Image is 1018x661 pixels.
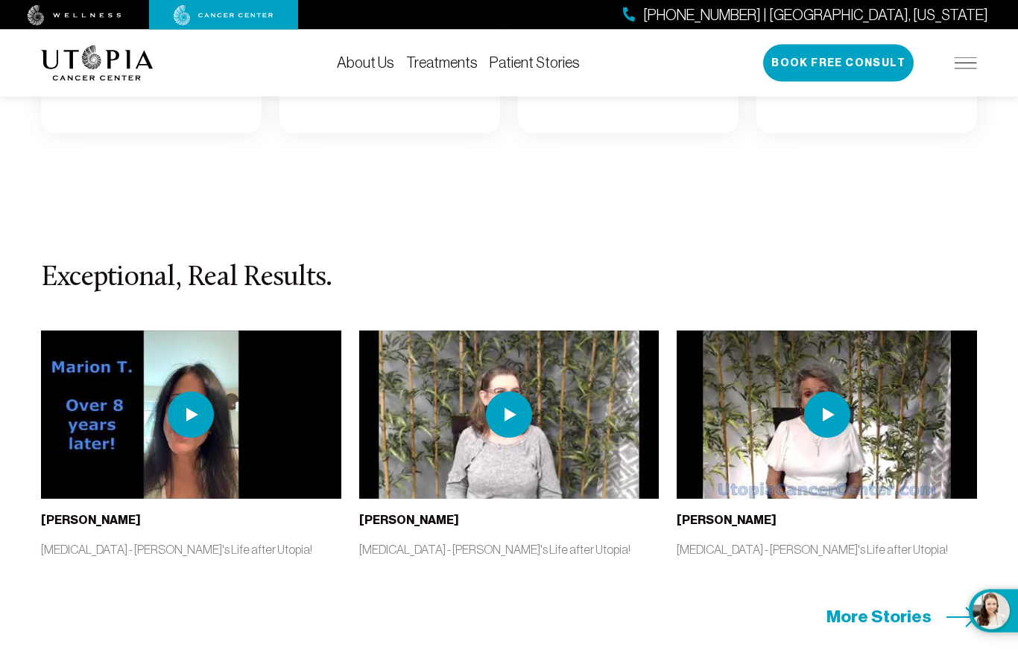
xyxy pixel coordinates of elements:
b: [PERSON_NAME] [41,514,141,528]
img: icon-hamburger [955,57,977,69]
a: More Stories [826,606,977,629]
img: logo [41,45,154,81]
p: [MEDICAL_DATA] - [PERSON_NAME]'s Life after Utopia! [41,542,341,558]
a: About Us [337,54,394,71]
a: Treatments [406,54,478,71]
b: [PERSON_NAME] [677,514,777,528]
img: cancer center [174,5,274,26]
a: Patient Stories [490,54,580,71]
img: play icon [168,392,214,438]
img: wellness [28,5,121,26]
h3: Exceptional, Real Results. [41,264,977,295]
b: [PERSON_NAME] [359,514,459,528]
button: Book Free Consult [763,45,914,82]
img: thumbnail [41,331,341,499]
img: thumbnail [359,331,660,499]
span: More Stories [826,606,932,629]
img: play icon [804,392,850,438]
p: [MEDICAL_DATA] - [PERSON_NAME]'s Life after Utopia! [677,542,977,558]
img: thumbnail [677,331,977,499]
a: [PHONE_NUMBER] | [GEOGRAPHIC_DATA], [US_STATE] [623,4,988,26]
p: [MEDICAL_DATA] - [PERSON_NAME]'s Life after Utopia! [359,542,660,558]
span: [PHONE_NUMBER] | [GEOGRAPHIC_DATA], [US_STATE] [643,4,988,26]
img: play icon [486,392,532,438]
